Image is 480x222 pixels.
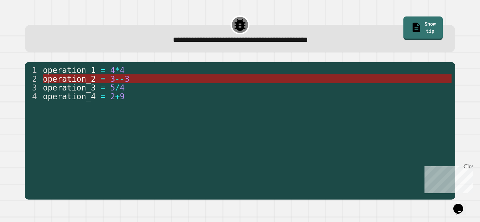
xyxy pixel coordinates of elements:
span: 4 [120,83,125,92]
span: 2 [110,92,115,101]
iframe: chat widget [422,163,473,193]
iframe: chat widget [450,194,473,215]
span: 3 [110,74,115,83]
span: / [115,83,120,92]
span: + [115,92,120,101]
span: 5 [110,83,115,92]
div: Chat with us now!Close [3,3,48,45]
span: = [100,66,105,75]
span: 4 [120,66,125,75]
a: Show tip [403,16,443,40]
span: = [100,74,105,83]
div: 2 [25,74,41,83]
span: operation_3 [43,83,96,92]
span: = [100,83,105,92]
span: 3 [125,74,130,83]
span: operation_1 [43,66,96,75]
span: operation_4 [43,92,96,101]
span: = [100,92,105,101]
span: -- [115,74,124,83]
div: 1 [25,66,41,74]
span: operation_2 [43,74,96,83]
span: 9 [120,92,125,101]
div: 3 [25,83,41,92]
div: 4 [25,92,41,101]
span: 4 [110,66,115,75]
